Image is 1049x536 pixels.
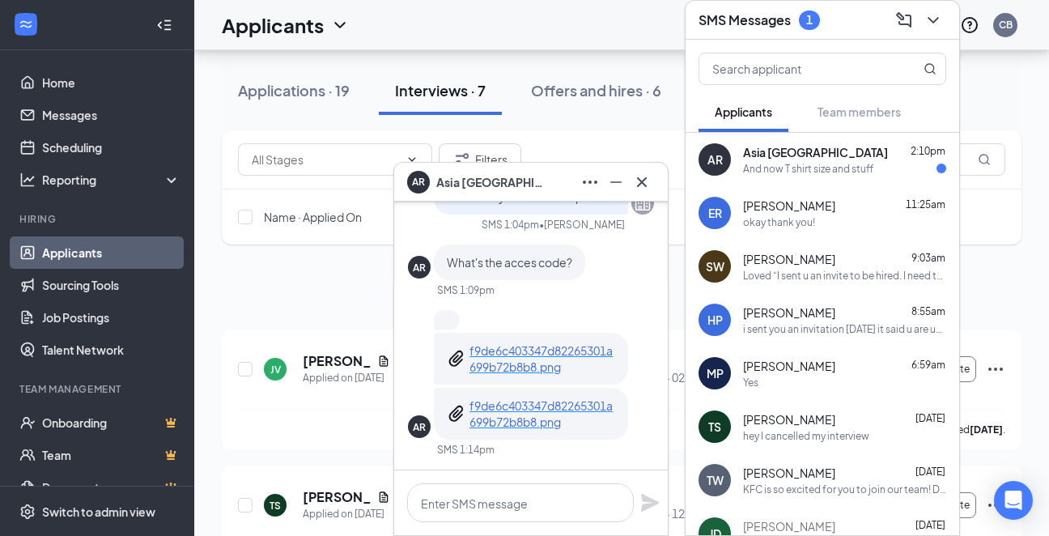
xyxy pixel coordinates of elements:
button: ChevronDown [920,7,946,33]
div: AR [413,420,426,434]
div: Loved “I sent u an invite to be hired. I need to complete…” [743,269,946,283]
span: 6:59am [911,359,945,371]
span: Name · Applied On [264,209,362,225]
a: OnboardingCrown [42,406,180,439]
div: ER [708,205,722,221]
div: Reporting [42,172,181,188]
a: Scheduling [42,131,180,164]
button: Ellipses [577,169,603,195]
svg: ChevronDown [330,15,350,35]
h5: [PERSON_NAME] [303,488,371,506]
div: JV [270,363,281,376]
svg: Paperclip [447,349,466,368]
svg: Analysis [19,172,36,188]
div: Yes [743,376,758,389]
svg: ChevronDown [406,153,418,166]
button: Cross [629,169,655,195]
svg: Document [377,491,390,504]
a: f9de6c403347d82265301a699b72b8b8.png [469,342,615,375]
span: [PERSON_NAME] [743,411,835,428]
svg: ComposeMessage [894,11,914,30]
a: DocumentsCrown [42,471,180,504]
a: f9de6c403347d82265301a699b72b8b8.png [469,398,615,430]
button: ComposeMessage [891,7,917,33]
svg: Ellipses [986,496,1005,515]
h5: [PERSON_NAME] [303,352,371,370]
svg: Filter [452,150,472,169]
div: AR [413,261,426,274]
span: [DATE] [915,466,945,478]
a: Applicants [42,236,180,269]
div: i sent you an invitation [DATE] it said u are up to the direct deposit part. I need to finish the... [743,322,946,336]
input: Search applicant [699,53,891,84]
a: TeamCrown [42,439,180,471]
div: Applied on [DATE] [303,506,390,522]
input: All Stages [252,151,399,168]
span: [PERSON_NAME] [743,358,835,374]
button: Minimize [603,169,629,195]
span: [PERSON_NAME] [743,304,835,321]
div: okay thank you! [743,215,815,229]
div: Interviews · 7 [395,80,486,100]
span: [PERSON_NAME] [743,518,835,534]
svg: Paperclip [447,404,466,423]
span: 11:25am [906,198,945,211]
span: [PERSON_NAME] [743,465,835,481]
svg: Ellipses [986,359,1005,379]
div: Offers and hires · 6 [531,80,661,100]
span: Asia [GEOGRAPHIC_DATA] [743,144,888,160]
div: Applied on [DATE] [303,370,390,386]
svg: Settings [19,504,36,520]
div: Applications · 19 [238,80,350,100]
svg: Minimize [606,172,626,192]
svg: MagnifyingGlass [978,153,991,166]
button: Filter Filters [439,143,521,176]
svg: Ellipses [580,172,600,192]
div: TS [270,499,281,513]
svg: WorkstreamLogo [18,16,34,32]
div: MP [707,365,724,381]
div: SMS 1:14pm [437,443,495,457]
div: Switch to admin view [42,504,155,520]
span: [PERSON_NAME] [743,251,835,267]
div: SMS 1:04pm [482,218,539,232]
span: [DATE] [915,412,945,424]
svg: Company [633,194,652,213]
svg: Document [377,355,390,368]
div: HP [707,312,723,328]
span: Asia [GEOGRAPHIC_DATA] [436,173,550,191]
a: Talent Network [42,334,180,366]
div: KFC is so excited for you to join our team! Do you know anyone else who might be interested in a ... [743,483,946,496]
a: Messages [42,99,180,131]
div: Team Management [19,382,177,396]
a: Home [42,66,180,99]
div: TW [707,472,724,488]
span: Applicants [715,104,772,119]
a: Sourcing Tools [42,269,180,301]
span: 2:10pm [911,145,945,157]
div: SW [706,258,724,274]
svg: Plane [640,493,660,513]
div: CB [999,18,1013,32]
span: • [PERSON_NAME] [539,218,625,232]
h3: SMS Messages [699,11,791,29]
span: What's the acces code? [447,255,572,270]
svg: ChevronDown [924,11,943,30]
div: TS [708,419,721,435]
div: AR [707,151,723,168]
div: SMS 1:09pm [437,283,495,297]
span: 8:55am [911,305,945,317]
svg: QuestionInfo [960,15,979,35]
span: Team members [818,104,901,119]
div: And now T shirt size and stuff [743,162,873,176]
div: 1 [806,13,813,27]
svg: MagnifyingGlass [924,62,936,75]
b: [DATE] [970,423,1003,436]
div: hey I cancelled my interview [743,429,869,443]
span: [PERSON_NAME] [743,198,835,214]
h1: Applicants [222,11,324,39]
span: 9:03am [911,252,945,264]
